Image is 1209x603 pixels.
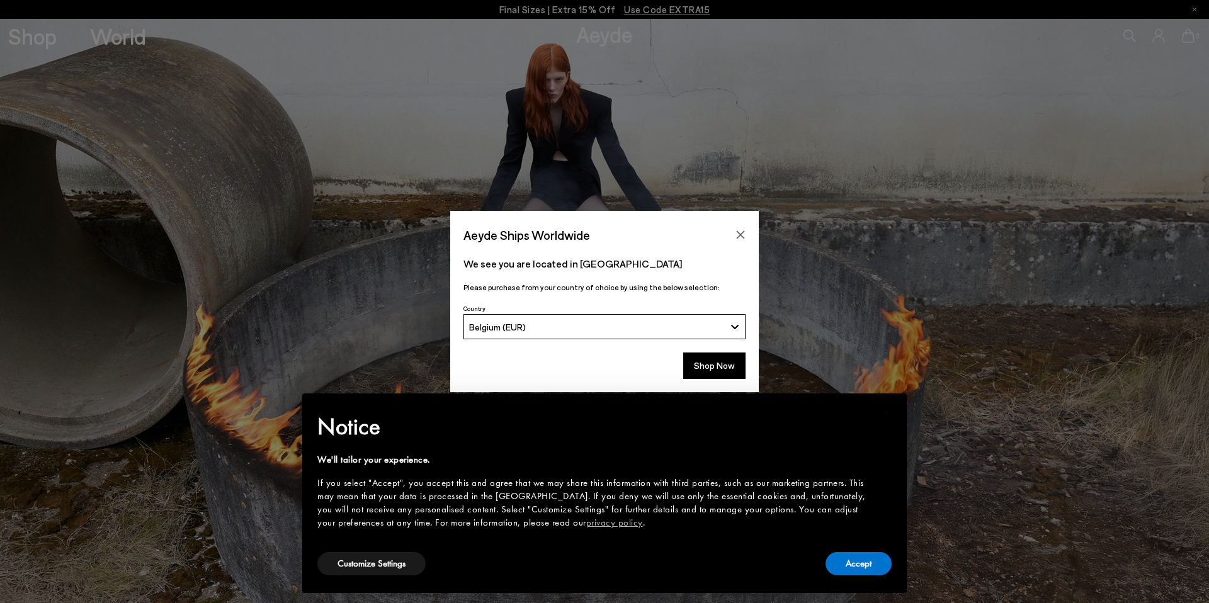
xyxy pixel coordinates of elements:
[317,410,871,443] h2: Notice
[586,516,643,529] a: privacy policy
[317,476,871,529] div: If you select "Accept", you accept this and agree that we may share this information with third p...
[826,552,892,575] button: Accept
[317,552,426,575] button: Customize Settings
[883,402,891,422] span: ×
[463,224,590,246] span: Aeyde Ships Worldwide
[463,256,746,271] p: We see you are located in [GEOGRAPHIC_DATA]
[463,305,485,312] span: Country
[731,225,750,244] button: Close
[871,397,902,427] button: Close this notice
[469,322,526,332] span: Belgium (EUR)
[463,281,746,293] p: Please purchase from your country of choice by using the below selection:
[683,352,746,379] button: Shop Now
[317,453,871,466] div: We'll tailor your experience.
